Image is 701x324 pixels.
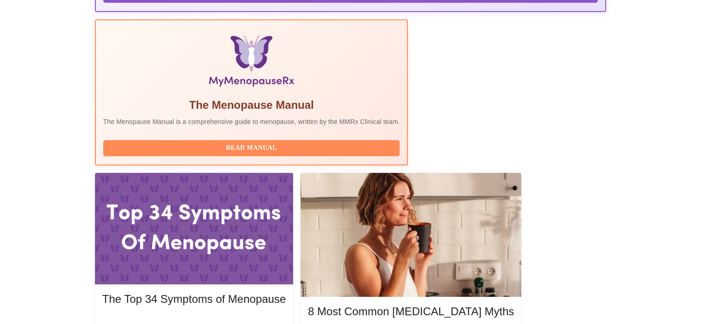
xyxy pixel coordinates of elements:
button: Read Manual [103,140,400,156]
h5: The Menopause Manual [103,98,400,112]
span: Read Manual [112,142,391,154]
p: The Menopause Manual is a comprehensive guide to menopause, written by the MMRx Clinical team. [103,117,400,126]
a: Read Manual [103,143,402,151]
h5: The Top 34 Symptoms of Menopause [102,292,286,306]
h5: 8 Most Common [MEDICAL_DATA] Myths [308,304,514,319]
img: Menopause Manual [150,35,353,90]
